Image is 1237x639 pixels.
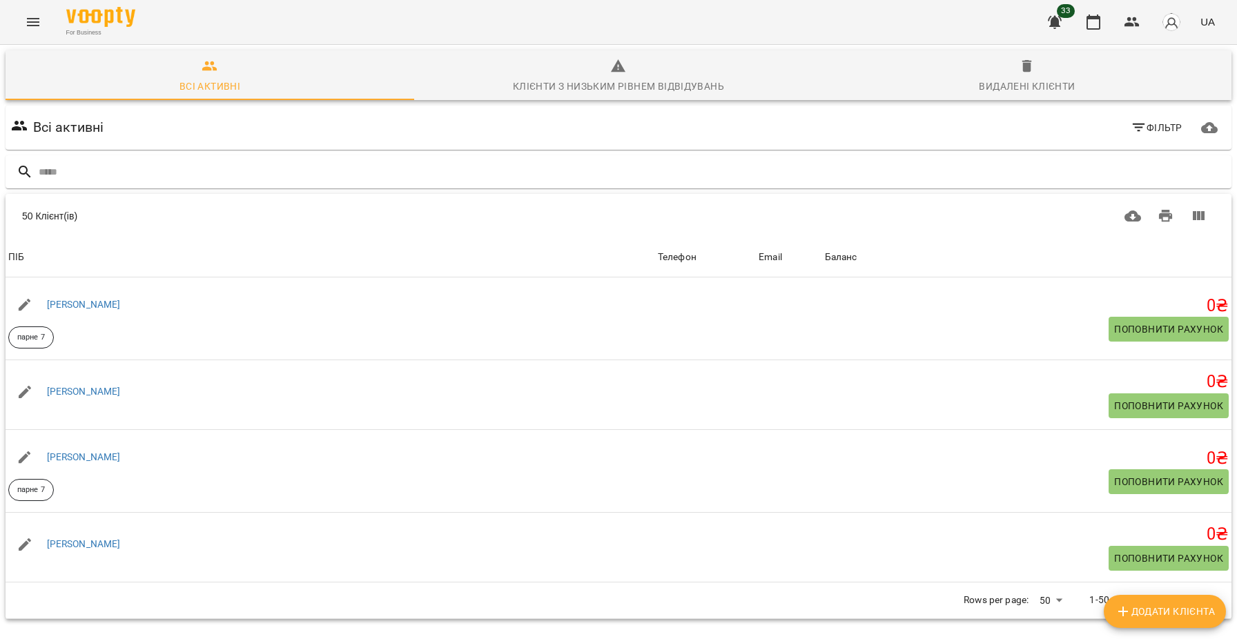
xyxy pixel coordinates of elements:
a: [PERSON_NAME] [47,538,121,549]
h5: 0 ₴ [825,371,1229,393]
div: Email [759,249,782,266]
p: Rows per page: [964,593,1029,607]
button: Поповнити рахунок [1109,393,1229,418]
span: Поповнити рахунок [1114,550,1223,567]
span: 33 [1057,4,1075,18]
div: Телефон [658,249,697,266]
button: Друк [1149,199,1182,233]
div: Sort [825,249,857,266]
p: 1-50 of 50 [1089,593,1133,607]
div: Всі активні [179,78,240,95]
a: [PERSON_NAME] [47,299,121,310]
span: Телефон [658,249,753,266]
span: Поповнити рахунок [1114,397,1223,414]
span: Поповнити рахунок [1114,321,1223,337]
div: Sort [658,249,697,266]
button: Додати клієнта [1104,595,1226,628]
h6: Всі активні [33,117,104,138]
p: парне 7 [17,484,45,496]
span: Баланс [825,249,1229,266]
span: Фільтр [1131,119,1182,136]
div: 50 [1034,591,1067,611]
button: Поповнити рахунок [1109,317,1229,342]
p: парне 7 [17,332,45,344]
button: Вигляд колонок [1182,199,1215,233]
span: For Business [66,28,135,37]
div: Клієнти з низьким рівнем відвідувань [513,78,724,95]
div: Table Toolbar [6,194,1231,238]
button: UA [1195,9,1220,35]
div: парне 7 [8,479,54,501]
a: [PERSON_NAME] [47,451,121,462]
span: Email [759,249,819,266]
span: ПІБ [8,249,652,266]
div: Sort [8,249,24,266]
span: UA [1200,14,1215,29]
div: парне 7 [8,326,54,348]
button: Поповнити рахунок [1109,546,1229,571]
div: Sort [759,249,782,266]
img: avatar_s.png [1162,12,1181,32]
span: Додати клієнта [1115,603,1215,620]
div: ПІБ [8,249,24,266]
span: Поповнити рахунок [1114,473,1223,490]
img: Voopty Logo [66,7,135,27]
button: Завантажити CSV [1116,199,1149,233]
h5: 0 ₴ [825,295,1229,317]
button: Фільтр [1125,115,1188,140]
button: Menu [17,6,50,39]
h5: 0 ₴ [825,524,1229,545]
div: 50 Клієнт(ів) [22,209,597,223]
button: Поповнити рахунок [1109,469,1229,494]
div: Баланс [825,249,857,266]
a: [PERSON_NAME] [47,386,121,397]
h5: 0 ₴ [825,448,1229,469]
div: Видалені клієнти [979,78,1075,95]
